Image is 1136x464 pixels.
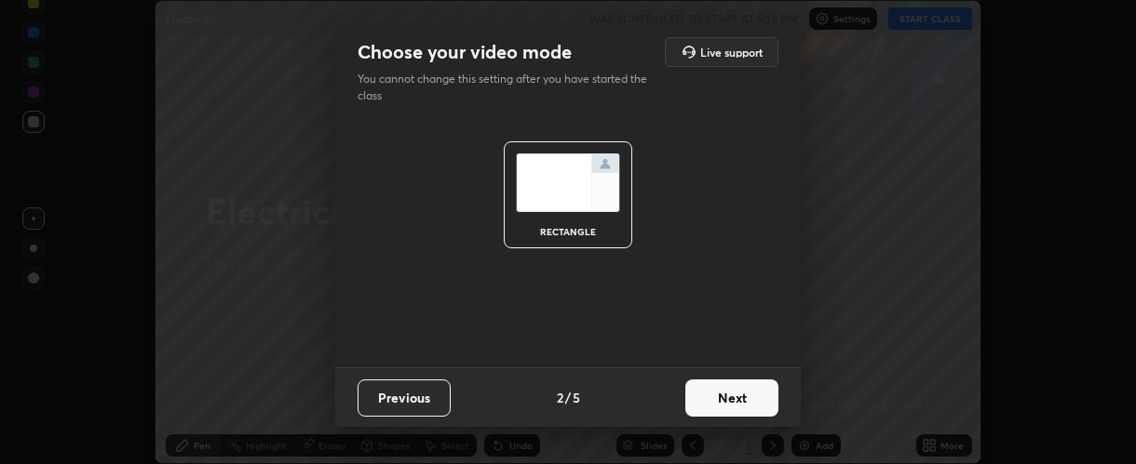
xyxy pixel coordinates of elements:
h5: Live support [700,46,763,58]
p: You cannot change this setting after you have started the class [358,71,659,104]
h2: Choose your video mode [358,40,572,64]
div: rectangle [531,227,605,236]
button: Next [685,379,778,417]
h4: 2 [557,388,563,407]
h4: / [565,388,571,407]
h4: 5 [573,388,580,407]
button: Previous [358,379,451,417]
img: normalScreenIcon.ae25ed63.svg [516,153,620,212]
